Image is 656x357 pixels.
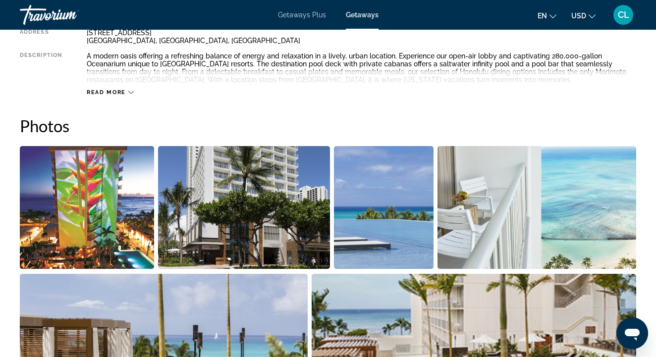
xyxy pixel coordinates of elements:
div: A modern oasis offering a refreshing balance of energy and relaxation in a lively, urban location... [87,52,636,84]
span: CL [618,10,629,20]
button: Open full-screen image slider [20,146,154,269]
span: en [538,12,547,20]
button: Change language [538,8,556,23]
a: Travorium [20,2,119,28]
button: Open full-screen image slider [437,146,636,269]
button: Open full-screen image slider [334,146,434,269]
iframe: Button to launch messaging window [616,317,648,349]
h2: Photos [20,116,636,136]
span: USD [571,12,586,20]
a: Getaways Plus [278,11,326,19]
button: Open full-screen image slider [158,146,329,269]
div: Address [20,29,62,45]
button: Change currency [571,8,596,23]
div: Description [20,52,62,84]
a: Getaways [346,11,379,19]
button: Read more [87,89,134,96]
div: [STREET_ADDRESS] [GEOGRAPHIC_DATA], [GEOGRAPHIC_DATA], [GEOGRAPHIC_DATA] [87,29,636,45]
span: Read more [87,89,126,96]
button: User Menu [610,4,636,25]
